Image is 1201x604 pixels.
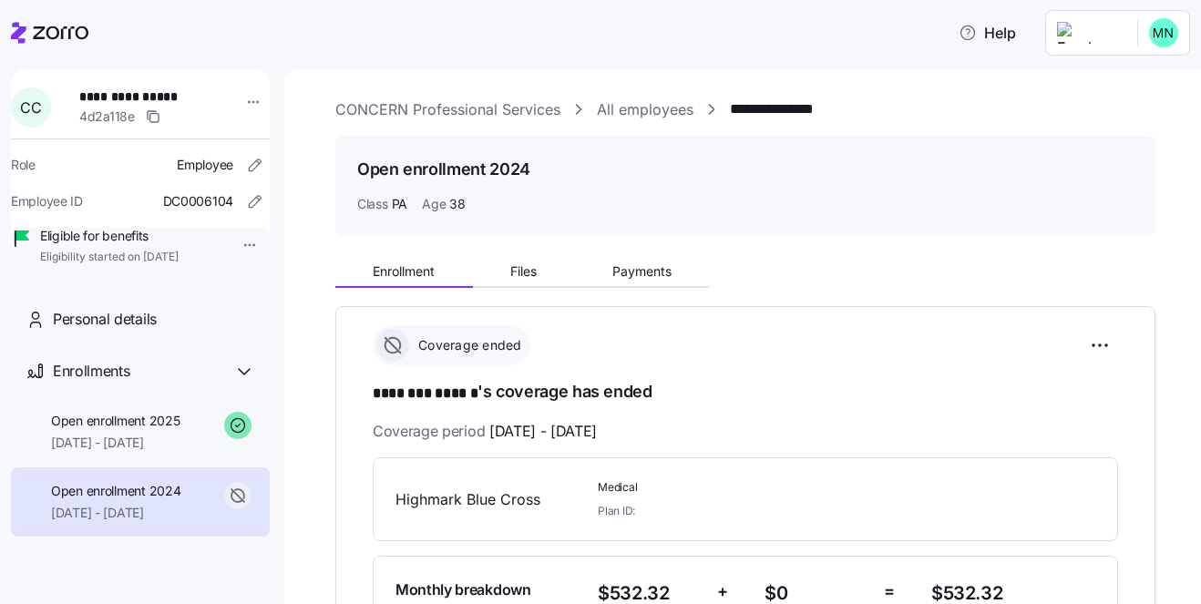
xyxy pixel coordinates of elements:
[395,578,531,601] span: Monthly breakdown
[449,195,465,213] span: 38
[51,482,180,500] span: Open enrollment 2024
[51,434,180,452] span: [DATE] - [DATE]
[612,265,672,278] span: Payments
[510,265,537,278] span: Files
[373,380,1118,405] h1: 's coverage has ended
[413,336,522,354] span: Coverage ended
[598,480,917,496] span: Medical
[392,195,407,213] span: PA
[11,156,36,174] span: Role
[40,250,179,265] span: Eligibility started on [DATE]
[51,504,180,522] span: [DATE] - [DATE]
[40,227,179,245] span: Eligible for benefits
[1149,18,1178,47] img: b0ee0d05d7ad5b312d7e0d752ccfd4ca
[395,488,583,511] span: Highmark Blue Cross
[335,98,560,121] a: CONCERN Professional Services
[20,100,41,115] span: C C
[177,156,233,174] span: Employee
[11,192,83,210] span: Employee ID
[1057,22,1123,44] img: Employer logo
[373,265,435,278] span: Enrollment
[51,412,180,430] span: Open enrollment 2025
[422,195,446,213] span: Age
[357,195,388,213] span: Class
[597,98,693,121] a: All employees
[959,22,1016,44] span: Help
[79,107,135,126] span: 4d2a118e
[598,503,635,518] span: Plan ID:
[163,192,233,210] span: DC0006104
[53,308,157,331] span: Personal details
[489,420,597,443] span: [DATE] - [DATE]
[944,15,1031,51] button: Help
[357,158,530,180] h1: Open enrollment 2024
[53,360,129,383] span: Enrollments
[373,420,597,443] span: Coverage period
